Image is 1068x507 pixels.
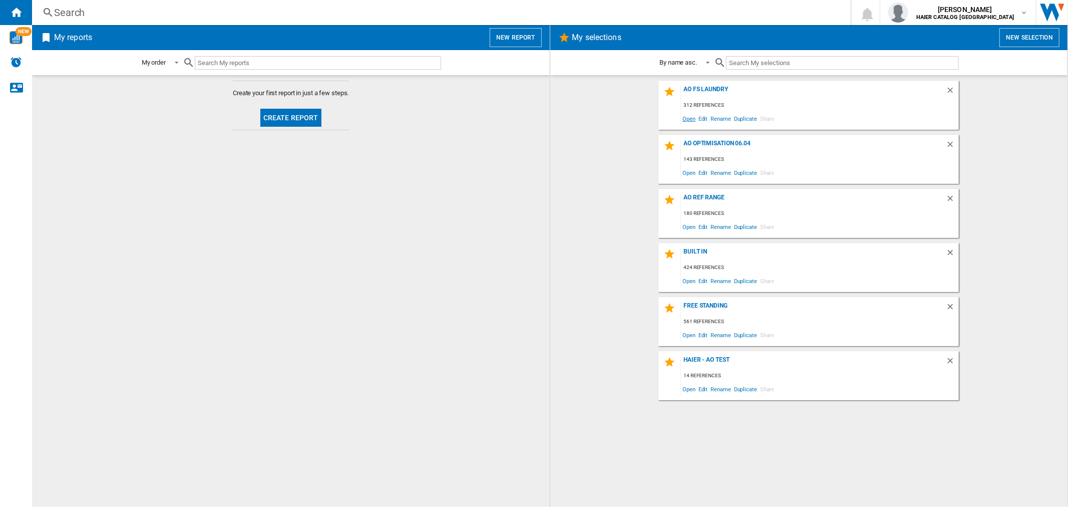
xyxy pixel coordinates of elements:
span: Duplicate [733,112,759,125]
span: Share [759,274,776,288]
h2: My selections [570,28,623,47]
div: My order [142,59,166,66]
div: 143 references [681,153,959,166]
span: Share [759,220,776,233]
div: Delete [946,86,959,99]
h2: My reports [52,28,94,47]
div: AO Optimisation 06.04 [681,140,946,153]
span: Duplicate [733,220,759,233]
span: NEW [16,27,32,36]
div: 180 references [681,207,959,220]
div: AO FS Laundry [681,86,946,99]
span: Edit [697,166,709,179]
button: New selection [999,28,1059,47]
div: Delete [946,302,959,316]
span: Edit [697,112,709,125]
span: Duplicate [733,328,759,342]
span: Rename [709,382,732,396]
span: Rename [709,112,732,125]
div: AO Ref Range [681,194,946,207]
span: Edit [697,220,709,233]
span: Rename [709,220,732,233]
img: profile.jpg [888,3,908,23]
b: HAIER CATALOG [GEOGRAPHIC_DATA] [916,14,1014,21]
div: Free Standing [681,302,946,316]
span: Share [759,382,776,396]
span: Rename [709,274,732,288]
span: Open [681,166,697,179]
button: Create report [260,109,321,127]
span: Duplicate [733,382,759,396]
input: Search My reports [195,56,441,70]
span: Open [681,220,697,233]
span: Edit [697,328,709,342]
span: Open [681,328,697,342]
img: alerts-logo.svg [10,56,22,68]
span: Edit [697,382,709,396]
div: BUILT IN [681,248,946,262]
button: New report [490,28,541,47]
div: 312 references [681,99,959,112]
span: Open [681,382,697,396]
span: [PERSON_NAME] [916,5,1014,15]
div: Haier - AO test [681,356,946,370]
div: Delete [946,356,959,370]
div: Delete [946,140,959,153]
div: 14 references [681,370,959,382]
input: Search My selections [726,56,959,70]
span: Share [759,166,776,179]
div: By name asc. [659,59,697,66]
div: Search [54,6,825,20]
span: Open [681,274,697,288]
span: Share [759,328,776,342]
span: Share [759,112,776,125]
span: Rename [709,166,732,179]
div: Delete [946,194,959,207]
div: 424 references [681,262,959,274]
img: wise-card.svg [10,31,23,44]
div: 561 references [681,316,959,328]
span: Duplicate [733,166,759,179]
span: Edit [697,274,709,288]
span: Open [681,112,697,125]
span: Rename [709,328,732,342]
span: Duplicate [733,274,759,288]
span: Create your first report in just a few steps. [233,89,349,98]
div: Delete [946,248,959,262]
